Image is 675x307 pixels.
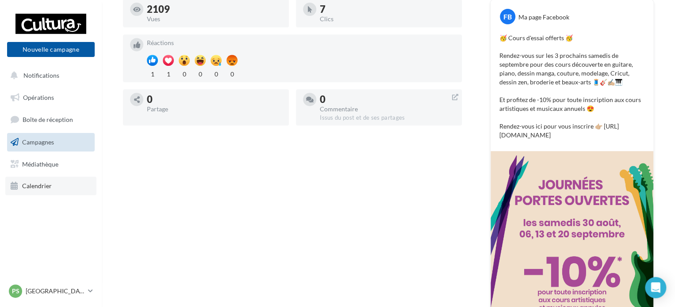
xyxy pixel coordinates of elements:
[7,42,95,57] button: Nouvelle campagne
[22,138,54,146] span: Campagnes
[147,95,282,104] div: 0
[179,68,190,79] div: 0
[320,4,455,14] div: 7
[12,287,19,296] span: PS
[22,182,52,190] span: Calendrier
[5,155,96,174] a: Médiathèque
[147,16,282,22] div: Vues
[211,68,222,79] div: 0
[518,13,569,22] div: Ma page Facebook
[195,68,206,79] div: 0
[23,116,73,123] span: Boîte de réception
[320,114,455,122] div: Issus du post et de ses partages
[5,66,93,85] button: Notifications
[226,68,238,79] div: 0
[5,110,96,129] a: Boîte de réception
[7,283,95,299] a: PS [GEOGRAPHIC_DATA]
[147,106,282,112] div: Partage
[499,34,644,140] p: 🥳 Cours d'essai offerts 🥳 Rendez-vous sur les 3 prochains samedis de septembre pour des cours déc...
[5,88,96,107] a: Opérations
[23,94,54,101] span: Opérations
[23,72,59,79] span: Notifications
[645,277,666,298] div: Open Intercom Messenger
[5,177,96,195] a: Calendrier
[320,106,455,112] div: Commentaire
[147,68,158,79] div: 1
[320,16,455,22] div: Clics
[26,287,84,296] p: [GEOGRAPHIC_DATA]
[147,4,282,14] div: 2109
[5,133,96,152] a: Campagnes
[163,68,174,79] div: 1
[500,9,515,24] div: FB
[320,95,455,104] div: 0
[147,40,455,46] div: Réactions
[22,160,58,167] span: Médiathèque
